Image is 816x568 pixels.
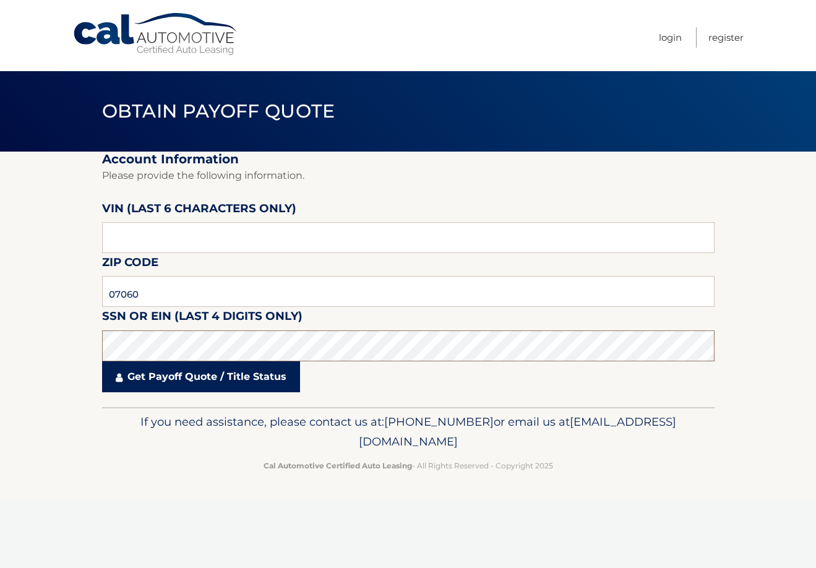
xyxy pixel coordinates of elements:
[708,27,744,48] a: Register
[110,459,706,472] p: - All Rights Reserved - Copyright 2025
[102,253,158,276] label: Zip Code
[72,12,239,56] a: Cal Automotive
[102,307,303,330] label: SSN or EIN (last 4 digits only)
[102,100,335,123] span: Obtain Payoff Quote
[264,461,412,470] strong: Cal Automotive Certified Auto Leasing
[102,152,715,167] h2: Account Information
[384,415,494,429] span: [PHONE_NUMBER]
[102,167,715,184] p: Please provide the following information.
[102,199,296,222] label: VIN (last 6 characters only)
[102,361,300,392] a: Get Payoff Quote / Title Status
[110,412,706,452] p: If you need assistance, please contact us at: or email us at
[659,27,682,48] a: Login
